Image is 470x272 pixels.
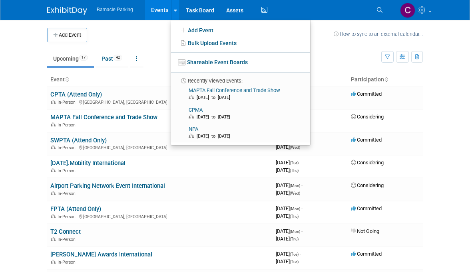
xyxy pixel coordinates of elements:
[50,213,269,219] div: [GEOGRAPHIC_DATA], [GEOGRAPHIC_DATA]
[51,237,56,241] img: In-Person Event
[351,91,382,97] span: Committed
[300,160,301,166] span: -
[50,160,125,167] a: [DATE].Mobility International
[65,76,69,83] a: Sort by Event Name
[334,31,423,37] a: How to sync to an external calendar...
[58,168,78,173] span: In-Person
[178,59,185,65] img: seventboard-3.png
[351,114,384,120] span: Considering
[173,85,307,104] a: MAPTA Fall Conference and Trade Show [DATE] to [DATE]
[300,251,301,257] span: -
[171,72,310,85] li: Recently Viewed Events:
[290,161,299,165] span: (Tue)
[351,160,384,166] span: Considering
[58,122,78,128] span: In-Person
[171,37,310,49] a: Bulk Upload Events
[276,160,301,166] span: [DATE]
[50,205,101,213] a: FPTA (Attend Only)
[51,214,56,218] img: In-Person Event
[301,228,303,234] span: -
[276,182,303,188] span: [DATE]
[348,73,423,87] th: Participation
[58,260,78,265] span: In-Person
[47,51,94,66] a: Upcoming17
[351,137,382,143] span: Committed
[51,191,56,195] img: In-Person Event
[290,183,300,188] span: (Mon)
[96,51,128,66] a: Past42
[276,258,299,264] span: [DATE]
[290,207,300,211] span: (Mon)
[50,114,157,121] a: MAPTA Fall Conference and Trade Show
[290,168,299,173] span: (Thu)
[290,252,299,256] span: (Tue)
[50,251,152,258] a: [PERSON_NAME] Awards International
[58,100,78,105] span: In-Person
[276,205,303,211] span: [DATE]
[58,145,78,150] span: In-Person
[276,167,299,173] span: [DATE]
[50,182,165,189] a: Airport Parking Network Event International
[276,236,299,242] span: [DATE]
[58,214,78,219] span: In-Person
[58,191,78,196] span: In-Person
[79,55,88,61] span: 17
[276,144,300,150] span: [DATE]
[50,99,269,105] div: [GEOGRAPHIC_DATA], [GEOGRAPHIC_DATA]
[276,251,301,257] span: [DATE]
[50,91,102,98] a: CPTA (Attend Only)
[351,182,384,188] span: Considering
[173,123,307,142] a: NPA [DATE] to [DATE]
[276,213,299,219] span: [DATE]
[290,237,299,241] span: (Thu)
[50,137,107,144] a: SWPTA (Attend Only)
[400,3,415,18] img: Cara Murray
[51,100,56,104] img: In-Person Event
[171,55,310,69] a: Shareable Event Boards
[50,228,81,235] a: T2 Connect
[197,114,234,120] span: [DATE] to [DATE]
[50,144,269,150] div: [GEOGRAPHIC_DATA], [GEOGRAPHIC_DATA]
[58,237,78,242] span: In-Person
[51,168,56,172] img: In-Person Event
[290,260,299,264] span: (Tue)
[171,23,310,37] a: Add Event
[351,251,382,257] span: Committed
[290,214,299,219] span: (Thu)
[290,145,300,150] span: (Wed)
[114,55,122,61] span: 42
[290,229,300,234] span: (Mon)
[197,134,234,139] span: [DATE] to [DATE]
[51,260,56,264] img: In-Person Event
[351,228,379,234] span: Not Going
[51,145,56,149] img: In-Person Event
[197,95,234,100] span: [DATE] to [DATE]
[47,73,273,87] th: Event
[47,28,87,42] button: Add Event
[301,182,303,188] span: -
[276,190,300,196] span: [DATE]
[290,191,300,195] span: (Wed)
[351,205,382,211] span: Committed
[301,205,303,211] span: -
[384,76,388,83] a: Sort by Participation Type
[276,228,303,234] span: [DATE]
[51,122,56,126] img: In-Person Event
[97,7,133,12] span: Barnacle Parking
[173,104,307,123] a: CPMA [DATE] to [DATE]
[47,7,87,15] img: ExhibitDay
